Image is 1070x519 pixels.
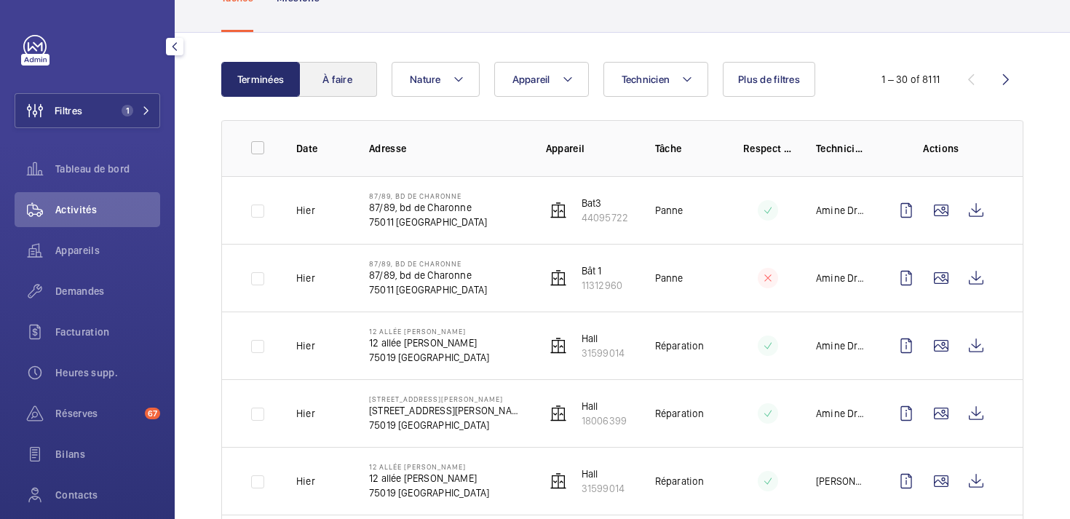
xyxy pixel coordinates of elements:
span: Demandes [55,284,160,298]
p: 75019 [GEOGRAPHIC_DATA] [369,418,523,432]
p: Respect délai [743,141,793,156]
span: Appareil [512,74,550,85]
p: Appareil [546,141,632,156]
p: Amine Drine [816,203,865,218]
p: 12 allée [PERSON_NAME] [369,327,489,336]
span: Bilans [55,447,160,461]
button: Filtres1 [15,93,160,128]
p: [STREET_ADDRESS][PERSON_NAME] [369,403,523,418]
p: Technicien [816,141,865,156]
p: 12 allée [PERSON_NAME] [369,471,489,486]
button: Nature [392,62,480,97]
p: Réparation [655,474,705,488]
button: Technicien [603,62,709,97]
span: Plus de filtres [738,74,800,85]
p: Hall [582,467,625,481]
p: 87/89, bd de Charonne [369,259,487,268]
p: Amine Drine [816,338,865,353]
p: 75011 [GEOGRAPHIC_DATA] [369,215,487,229]
span: Filtres [55,103,82,118]
p: 12 allée [PERSON_NAME] [369,462,489,471]
p: Réparation [655,406,705,421]
p: Hier [296,474,315,488]
img: elevator.svg [550,202,567,219]
div: 1 – 30 of 8111 [881,72,940,87]
p: 31599014 [582,346,625,360]
p: Hier [296,203,315,218]
button: Plus de filtres [723,62,815,97]
p: 75019 [GEOGRAPHIC_DATA] [369,486,489,500]
span: Contacts [55,488,160,502]
p: 12 allée [PERSON_NAME] [369,336,489,350]
img: elevator.svg [550,472,567,490]
p: Date [296,141,346,156]
p: Adresse [369,141,523,156]
p: 18006399 [582,413,627,428]
p: Hier [296,406,315,421]
p: 87/89, bd de Charonne [369,191,487,200]
img: elevator.svg [550,405,567,422]
span: Activités [55,202,160,217]
p: Réparation [655,338,705,353]
p: Panne [655,203,683,218]
p: 75011 [GEOGRAPHIC_DATA] [369,282,487,297]
p: 87/89, bd de Charonne [369,268,487,282]
span: Heures supp. [55,365,160,380]
p: [STREET_ADDRESS][PERSON_NAME] [369,395,523,403]
p: Amine Drine [816,271,865,285]
span: Technicien [622,74,670,85]
p: Hall [582,331,625,346]
p: Actions [889,141,994,156]
p: 75019 [GEOGRAPHIC_DATA] [369,350,489,365]
p: 44095722 [582,210,628,225]
p: Bât 1 [582,264,622,278]
p: Panne [655,271,683,285]
span: Tableau de bord [55,162,160,176]
p: Amine Drine [816,406,865,421]
span: Réserves [55,406,139,421]
button: Terminées [221,62,300,97]
p: Bat3 [582,196,628,210]
p: 31599014 [582,481,625,496]
span: Facturation [55,325,160,339]
span: Nature [410,74,441,85]
span: Appareils [55,243,160,258]
p: [PERSON_NAME] [816,474,865,488]
img: elevator.svg [550,337,567,354]
span: 67 [145,408,160,419]
p: 87/89, bd de Charonne [369,200,487,215]
img: elevator.svg [550,269,567,287]
button: À faire [298,62,377,97]
p: Tâche [655,141,720,156]
p: Hier [296,271,315,285]
span: 1 [122,105,133,116]
p: Hier [296,338,315,353]
p: 11312960 [582,278,622,293]
p: Hall [582,399,627,413]
button: Appareil [494,62,589,97]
